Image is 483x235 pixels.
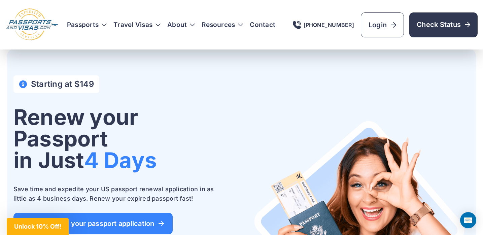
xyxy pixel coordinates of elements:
div: Unlock 10% Off! [7,218,69,235]
a: Contact [250,22,275,28]
h3: Passports [67,22,107,28]
a: Check Status [409,12,478,37]
h1: Renew your Passport in Just [13,106,236,171]
span: Login [369,20,396,30]
h3: Resources [202,22,243,28]
a: Login [361,12,404,37]
h4: Starting at $149 [31,79,94,89]
span: Check Status [417,20,470,29]
span: 4 Days [84,147,157,173]
span: Get started on your passport application [22,220,164,227]
span: Unlock 10% Off! [14,223,61,230]
a: [PHONE_NUMBER] [293,21,354,29]
p: Save time and expedite your US passport renewal application in as little as 4 business days. Rene... [13,184,222,203]
a: About [167,22,187,28]
div: Open Intercom Messenger [460,212,476,228]
h3: Travel Visas [113,22,161,28]
a: Get started on your passport application [13,213,173,234]
img: Logo [5,8,59,41]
